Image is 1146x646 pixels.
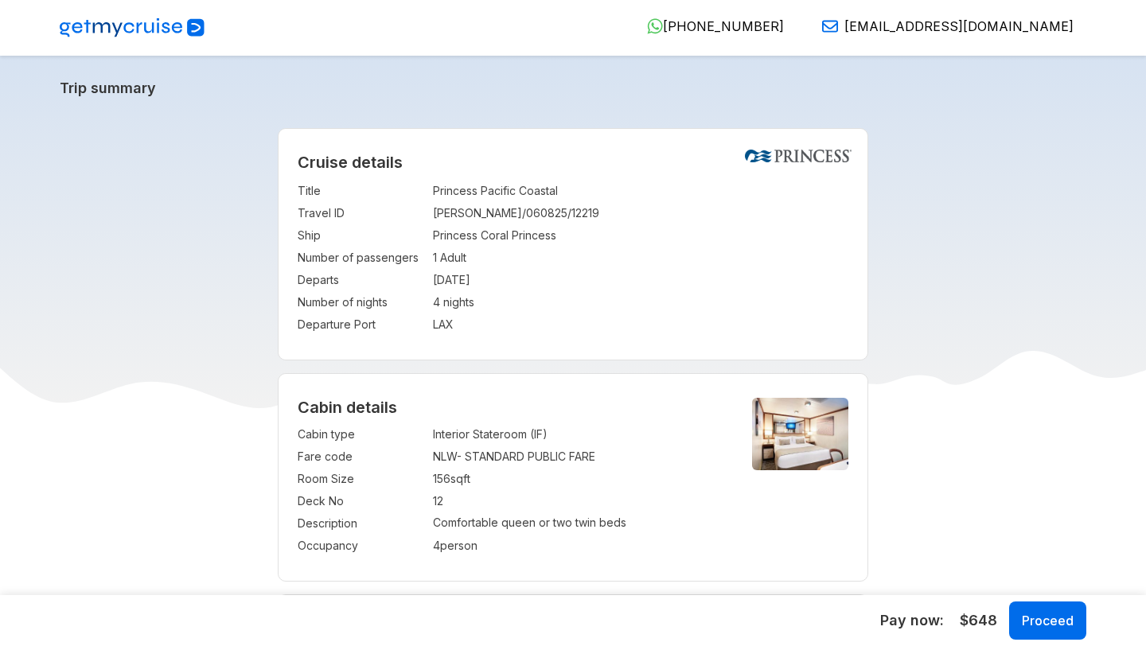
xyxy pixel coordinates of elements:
td: : [425,535,433,557]
td: Room Size [298,468,425,490]
div: NLW - STANDARD PUBLIC FARE [433,449,726,465]
p: Comfortable queen or two twin beds [433,516,726,529]
td: : [425,423,433,446]
span: [PHONE_NUMBER] [663,18,784,34]
td: : [425,313,433,336]
td: 156 sqft [433,468,726,490]
span: $648 [960,610,997,631]
td: 1 Adult [433,247,849,269]
td: Fare code [298,446,425,468]
img: Email [822,18,838,34]
a: [PHONE_NUMBER] [634,18,784,34]
a: [EMAIL_ADDRESS][DOMAIN_NAME] [809,18,1074,34]
span: [EMAIL_ADDRESS][DOMAIN_NAME] [844,18,1074,34]
td: [DATE] [433,269,849,291]
td: Departs [298,269,425,291]
td: Princess Pacific Coastal [433,180,849,202]
td: : [425,247,433,269]
td: : [425,180,433,202]
td: : [425,269,433,291]
h2: Cruise details [298,153,849,172]
td: : [425,490,433,512]
td: : [425,512,433,535]
td: : [425,468,433,490]
h4: Cabin details [298,398,849,417]
td: Deck No [298,490,425,512]
td: Ship [298,224,425,247]
td: 12 [433,490,726,512]
td: Number of passengers [298,247,425,269]
td: : [425,224,433,247]
a: Trip summary [60,80,1086,96]
td: Travel ID [298,202,425,224]
td: 4 nights [433,291,849,313]
td: : [425,446,433,468]
td: Occupancy [298,535,425,557]
td: : [425,291,433,313]
td: Departure Port [298,313,425,336]
td: [PERSON_NAME]/060825/12219 [433,202,849,224]
td: 4 person [433,535,726,557]
td: LAX [433,313,849,336]
td: : [425,202,433,224]
h5: Pay now: [880,611,944,630]
td: Title [298,180,425,202]
td: Princess Coral Princess [433,224,849,247]
td: Interior Stateroom (IF) [433,423,726,446]
td: Number of nights [298,291,425,313]
td: Cabin type [298,423,425,446]
button: Proceed [1009,601,1086,640]
img: WhatsApp [647,18,663,34]
td: Description [298,512,425,535]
